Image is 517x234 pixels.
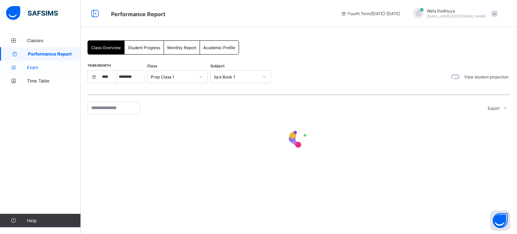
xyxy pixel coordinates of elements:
span: Export [488,106,499,111]
span: Performance Report [111,11,165,18]
span: Subject [210,64,225,68]
span: Class [147,64,157,68]
span: Help [27,218,80,223]
span: Student Progress [128,45,160,50]
span: [EMAIL_ADDRESS][DOMAIN_NAME] [427,14,486,18]
span: Performance Report [28,51,81,57]
span: Class Overview [91,45,121,50]
div: WafaRodhiyya [407,8,501,19]
span: session/term information [341,11,400,16]
span: Classes [27,38,81,43]
img: safsims [6,6,58,20]
span: Wafa Rodhiyya [427,8,486,13]
span: Year/Month [88,63,111,67]
span: Time Table [27,78,81,83]
span: Monthly Report [167,45,196,50]
div: Prep Class 1 [151,74,195,79]
div: Iqra Book 1 [214,74,258,79]
label: View student projection [464,74,509,79]
span: Exam [27,65,81,70]
button: Open asap [490,210,510,231]
span: Academic Profile [203,45,235,50]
